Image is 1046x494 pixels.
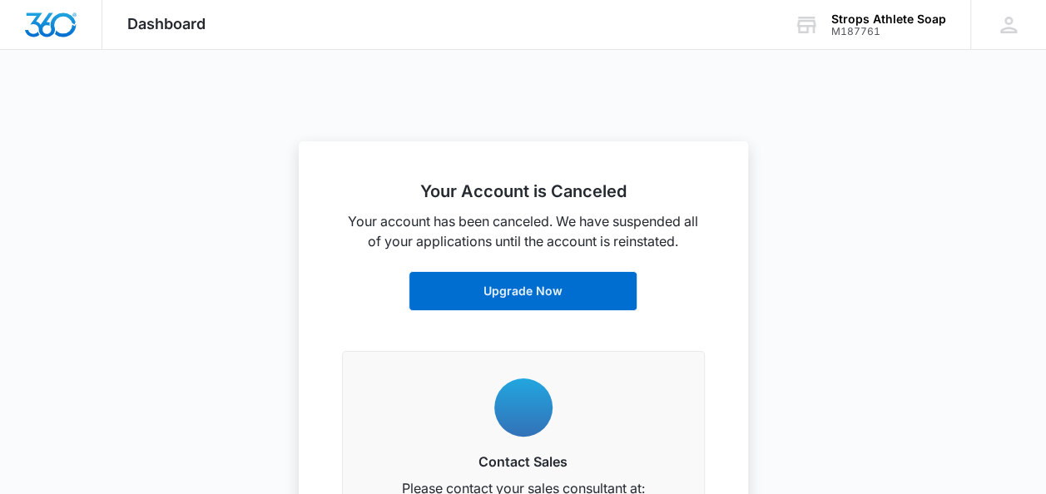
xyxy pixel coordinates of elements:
span: Dashboard [127,15,206,32]
div: account name [831,12,946,26]
p: Your account has been canceled. We have suspended all of your applications until the account is r... [342,211,705,251]
h2: Your Account is Canceled [342,181,705,201]
h3: Contact Sales [363,452,684,472]
a: Upgrade Now [409,271,637,311]
div: account id [831,26,946,37]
